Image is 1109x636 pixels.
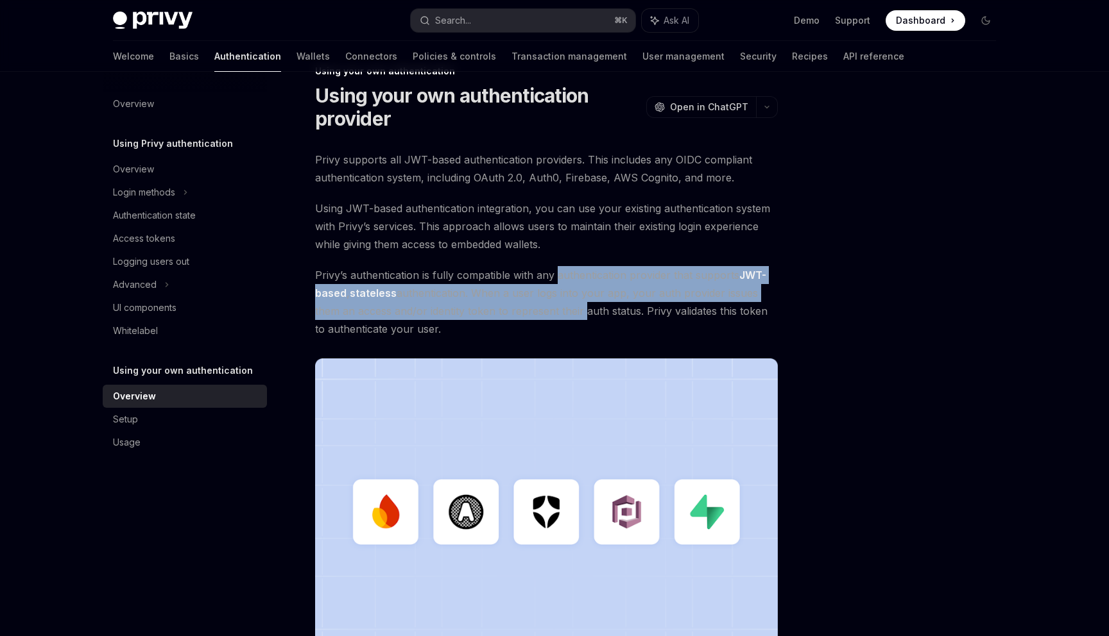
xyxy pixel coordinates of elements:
a: Setup [103,408,267,431]
span: Open in ChatGPT [670,101,748,113]
div: Advanced [113,277,157,292]
div: Overview [113,96,154,112]
div: Overview [113,389,156,404]
a: Authentication [214,41,281,72]
a: Demo [794,14,820,27]
a: Dashboard [886,10,965,31]
span: ⌘ K [614,15,628,26]
button: Ask AI [642,9,698,32]
button: Open in ChatGPT [646,96,756,118]
button: Search...⌘K [411,9,635,32]
a: stateless [350,287,397,300]
div: Authentication state [113,208,196,223]
a: UI components [103,296,267,319]
h5: Using your own authentication [113,363,253,378]
a: Overview [103,385,267,408]
a: Overview [103,158,267,181]
a: Wallets [297,41,330,72]
div: Overview [113,162,154,177]
div: Usage [113,435,141,450]
a: Recipes [792,41,828,72]
a: API reference [843,41,904,72]
span: Privy’s authentication is fully compatible with any authentication provider that supports , authe... [315,266,778,338]
a: Logging users out [103,250,267,273]
a: Security [740,41,777,72]
div: Logging users out [113,254,189,269]
a: Basics [169,41,199,72]
a: Authentication state [103,204,267,227]
div: Login methods [113,185,175,200]
span: Ask AI [664,14,689,27]
a: Policies & controls [413,41,496,72]
div: Setup [113,412,138,427]
div: Access tokens [113,231,175,246]
div: Search... [435,13,471,28]
a: Usage [103,431,267,454]
a: Support [835,14,870,27]
span: Using JWT-based authentication integration, you can use your existing authentication system with ... [315,199,778,253]
a: Transaction management [512,41,627,72]
span: Privy supports all JWT-based authentication providers. This includes any OIDC compliant authentic... [315,151,778,187]
img: dark logo [113,12,193,29]
a: User management [642,41,725,72]
a: Whitelabel [103,319,267,342]
a: Overview [103,92,267,115]
h1: Using your own authentication provider [315,84,641,130]
span: Dashboard [896,14,945,27]
div: Whitelabel [113,323,158,339]
div: UI components [113,300,176,315]
a: Connectors [345,41,397,72]
a: Welcome [113,41,154,72]
a: Access tokens [103,227,267,250]
button: Toggle dark mode [976,10,996,31]
h5: Using Privy authentication [113,136,233,151]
